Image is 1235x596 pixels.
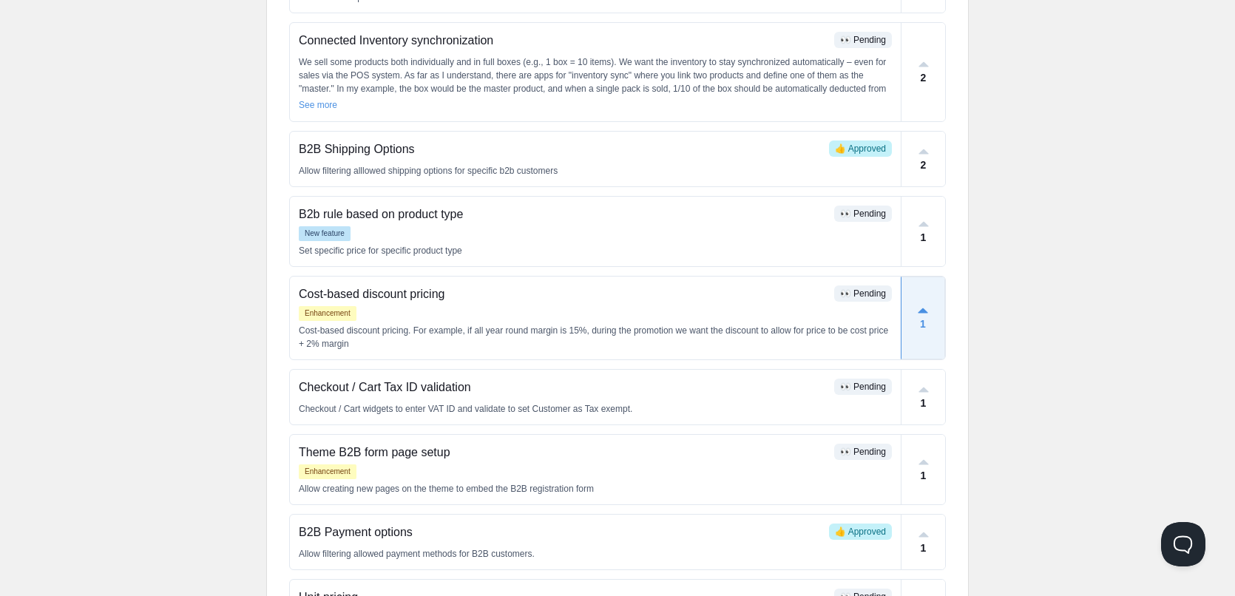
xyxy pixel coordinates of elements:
span: 👍 Approved [835,143,886,154]
span: 👀 Pending [840,35,886,45]
p: 1 [921,396,927,411]
p: 1 [921,468,927,484]
p: Allow creating new pages on the theme to embed the B2B registration form [299,482,892,495]
span: 👀 Pending [840,447,886,457]
p: B2B Payment options [299,524,823,541]
p: B2b rule based on product type [299,206,828,223]
p: B2B Shipping Options [299,140,823,158]
p: 2 [921,70,927,86]
p: Connected Inventory synchronization [299,32,828,50]
p: Set specific price for specific product type [299,244,892,257]
p: 1 [920,316,926,332]
p: 2 [921,158,927,173]
iframe: Help Scout Beacon - Open [1161,522,1205,566]
p: See more [299,98,337,112]
span: New feature [299,226,351,241]
p: Checkout / Cart widgets to enter VAT ID and validate to set Customer as Tax exempt. [299,402,892,416]
p: 1 [921,541,927,556]
p: Allow filtering alllowed shipping options for specific b2b customers [299,164,892,177]
p: Cost-based discount pricing [299,285,828,303]
p: We sell some products both individually and in full boxes (e.g., 1 box = 10 items). We want the i... [299,55,892,109]
span: 👀 Pending [840,209,886,219]
span: 👍 Approved [835,526,886,537]
span: Enhancement [299,464,356,479]
p: Allow filtering allowed payment methods for B2B customers. [299,547,892,561]
span: Enhancement [299,306,356,321]
p: 1 [921,230,927,245]
p: Theme B2B form page setup [299,444,828,461]
span: 👀 Pending [840,382,886,392]
span: 👀 Pending [840,288,886,299]
p: Cost-based discount pricing. For example, if all year round margin is 15%, during the promotion w... [299,324,892,351]
p: Checkout / Cart Tax ID validation [299,379,828,396]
